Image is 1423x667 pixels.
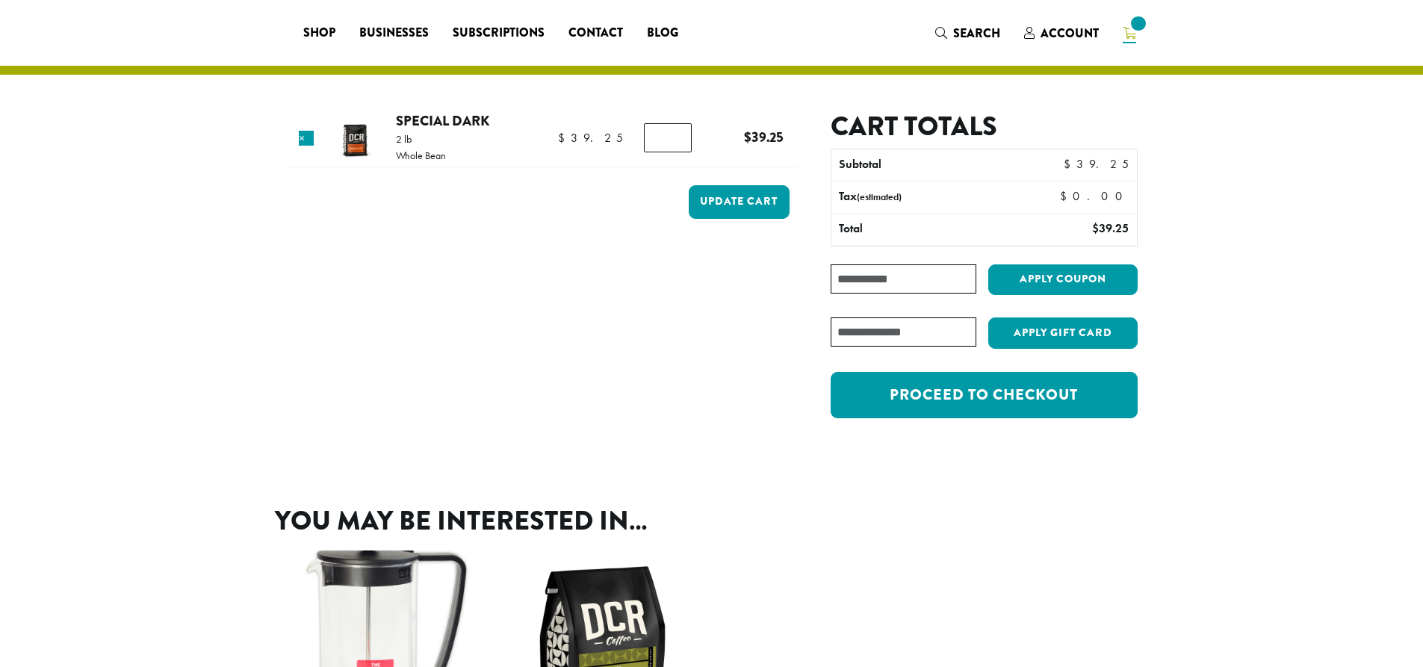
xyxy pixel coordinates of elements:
span: $ [1092,220,1099,236]
p: 2 lb [396,134,446,144]
bdi: 39.25 [1092,220,1129,236]
bdi: 39.25 [558,130,623,146]
span: $ [1060,188,1073,204]
th: Total [831,214,1014,245]
bdi: 0.00 [1060,188,1129,204]
a: Proceed to checkout [831,372,1137,418]
span: Contact [568,24,623,43]
span: Blog [647,24,678,43]
span: Search [953,25,1000,42]
bdi: 39.25 [1064,156,1129,172]
h2: Cart totals [831,111,1137,143]
a: Remove this item [299,131,314,146]
img: Special Dark [330,114,379,163]
th: Tax [831,182,1047,213]
span: Subscriptions [453,24,545,43]
span: $ [1064,156,1076,172]
small: (estimated) [857,190,902,203]
h2: You may be interested in… [275,505,1149,537]
p: Whole Bean [396,150,446,161]
a: Shop [291,21,347,45]
a: Special Dark [396,111,489,131]
span: Account [1041,25,1099,42]
span: $ [558,130,571,146]
span: $ [744,127,751,147]
span: Businesses [359,24,429,43]
input: Product quantity [644,123,692,152]
a: Search [923,21,1012,46]
bdi: 39.25 [744,127,784,147]
button: Apply coupon [988,264,1138,295]
th: Subtotal [831,149,1014,181]
span: Shop [303,24,335,43]
button: Apply Gift Card [988,317,1138,349]
button: Update cart [689,185,790,219]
